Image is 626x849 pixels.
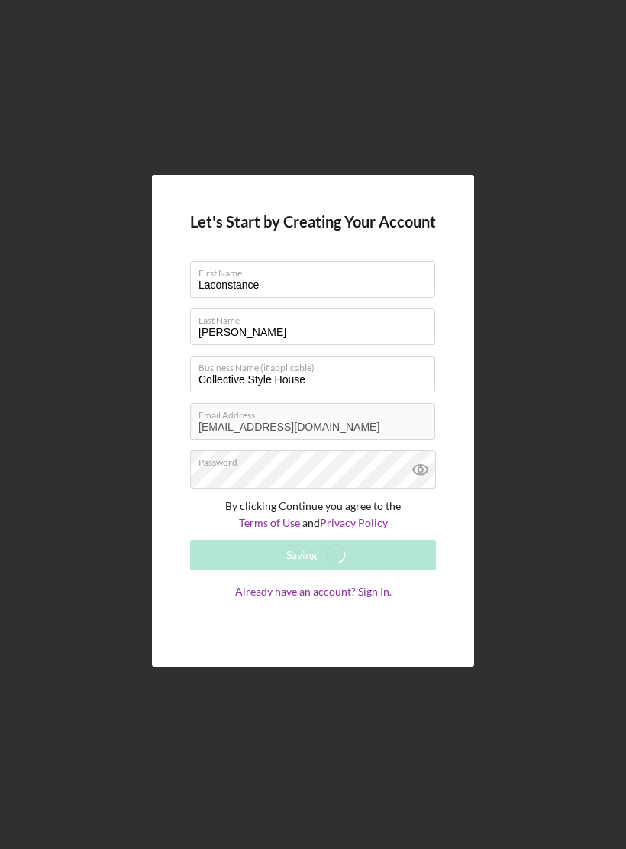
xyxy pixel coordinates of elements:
div: Saving [286,540,317,570]
label: Last Name [198,309,435,326]
label: First Name [198,262,435,279]
p: By clicking Continue you agree to the and [190,498,436,532]
h4: Let's Start by Creating Your Account [190,213,436,231]
a: Already have an account? Sign In. [190,586,436,628]
label: Password [198,451,435,468]
label: Email Address [198,404,435,421]
a: Privacy Policy [320,516,388,529]
a: Terms of Use [239,516,300,529]
button: Saving [190,540,436,570]
label: Business Name (if applicable) [198,357,435,373]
